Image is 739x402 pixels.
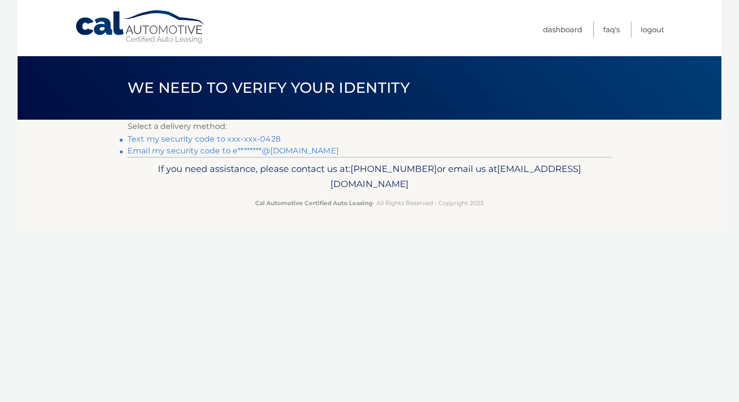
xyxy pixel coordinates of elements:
[255,199,372,207] strong: Cal Automotive Certified Auto Leasing
[128,79,410,97] span: We need to verify your identity
[128,146,339,155] a: Email my security code to e********@[DOMAIN_NAME]
[603,21,620,38] a: FAQ's
[75,10,207,44] a: Cal Automotive
[134,198,605,208] p: - All Rights Reserved - Copyright 2025
[641,21,664,38] a: Logout
[134,161,605,192] p: If you need assistance, please contact us at: or email us at
[128,120,611,133] p: Select a delivery method:
[350,163,437,174] span: [PHONE_NUMBER]
[543,21,582,38] a: Dashboard
[128,134,281,144] a: Text my security code to xxx-xxx-0428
